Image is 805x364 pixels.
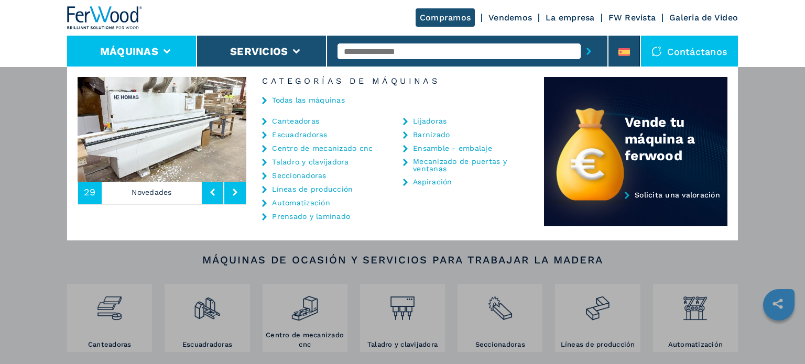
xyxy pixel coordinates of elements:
[669,13,738,23] a: Galeria de Video
[246,77,544,85] h6: Categorías de máquinas
[625,114,727,164] div: Vende tu máquina a ferwood
[413,117,447,125] a: Lijadoras
[608,13,656,23] a: FW Revista
[246,77,415,182] img: image
[272,131,327,138] a: Escuadradoras
[413,158,518,172] a: Mecanizado de puertas y ventanas
[651,46,662,57] img: Contáctanos
[413,178,452,185] a: Aspiración
[272,199,330,206] a: Automatización
[272,172,326,179] a: Seccionadoras
[100,45,158,58] button: Máquinas
[544,191,727,227] a: Solicita una valoración
[84,187,96,197] span: 29
[413,145,492,152] a: Ensamble - embalaje
[272,213,350,220] a: Prensado y laminado
[581,39,597,63] button: submit-button
[230,45,288,58] button: Servicios
[272,145,373,152] a: Centro de mecanizado cnc
[416,8,475,27] a: Compramos
[272,185,353,193] a: Líneas de producción
[488,13,532,23] a: Vendemos
[272,117,319,125] a: Canteadoras
[546,13,595,23] a: La empresa
[102,180,202,204] p: Novedades
[78,77,246,182] img: image
[641,36,738,67] div: Contáctanos
[413,131,450,138] a: Barnizado
[272,158,349,166] a: Taladro y clavijadora
[272,96,345,104] a: Todas las máquinas
[67,6,143,29] img: Ferwood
